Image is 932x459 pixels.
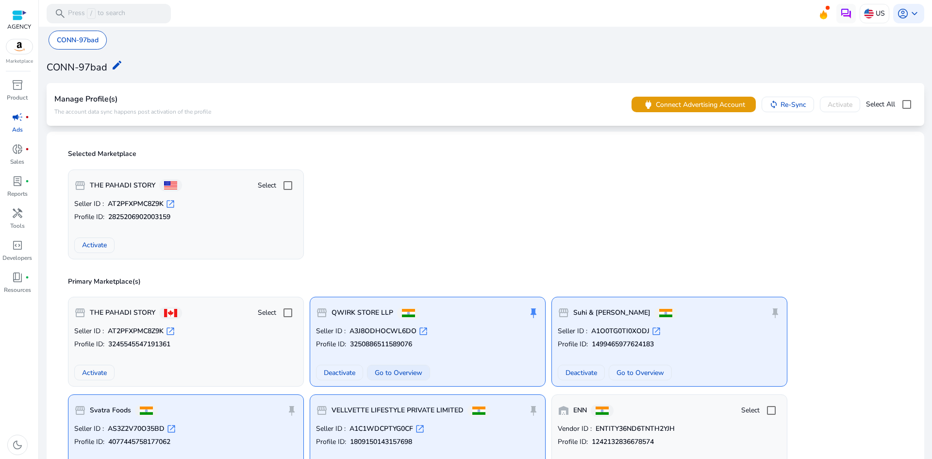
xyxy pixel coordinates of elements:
[558,307,569,319] span: storefront
[909,8,920,19] span: keyboard_arrow_down
[108,326,164,336] b: AT2PFXPMC8Z9K
[108,437,170,447] b: 4077445758177062
[54,95,211,104] h4: Manage Profile(s)
[643,99,654,110] span: power
[350,437,412,447] b: 1809150143157698
[82,368,107,378] span: Activate
[74,307,86,319] span: storefront
[558,340,588,349] span: Profile ID:
[12,79,23,91] span: inventory_2
[25,147,29,151] span: fiber_manual_record
[90,181,155,190] b: THE PAHADI STORY
[108,199,164,209] b: AT2PFXPMC8Z9K
[558,365,605,380] button: Deactivate
[866,100,895,109] span: Select All
[592,437,654,447] b: 1242132836678574
[7,93,28,102] p: Product
[876,5,885,22] p: US
[166,424,176,434] span: open_in_new
[316,424,346,434] span: Seller ID :
[2,254,32,262] p: Developers
[25,115,29,119] span: fiber_manual_record
[367,365,430,380] button: Go to Overview
[632,97,756,112] button: powerConnect Advertising Account
[25,275,29,279] span: fiber_manual_record
[566,368,597,378] span: Deactivate
[74,437,104,447] span: Profile ID:
[108,212,170,222] b: 2825206902003159
[558,326,587,336] span: Seller ID :
[558,424,592,434] span: Vendor ID :
[74,212,104,222] span: Profile ID:
[316,326,346,336] span: Seller ID :
[324,368,355,378] span: Deactivate
[47,62,107,73] h3: CONN-97bad
[741,406,760,415] span: Select
[7,22,31,31] p: AGENCY
[375,368,422,378] span: Go to Overview
[57,35,99,45] p: CONN-97bad
[651,326,661,336] span: open_in_new
[25,179,29,183] span: fiber_manual_record
[12,143,23,155] span: donut_small
[781,100,806,110] span: Re-Sync
[74,405,86,416] span: storefront
[558,405,569,416] span: warehouse
[349,326,416,336] b: A3J8ODHOCWL6DO
[68,277,909,287] p: Primary Marketplace(s)
[769,307,781,319] span: push_pin
[762,97,814,112] button: Re-Sync
[12,207,23,219] span: handyman
[74,365,115,380] button: Activate
[528,405,539,416] span: push_pin
[108,340,170,349] b: 3245545547191361
[558,437,588,447] span: Profile ID:
[54,108,211,116] p: The account data sync happens post activation of the profile
[415,424,425,434] span: open_in_new
[10,157,24,166] p: Sales
[74,199,104,209] span: Seller ID :
[4,286,31,294] p: Resources
[286,405,298,416] span: push_pin
[82,240,107,250] span: Activate
[596,424,675,434] b: ENTITY36ND6TNTH2YJH
[12,439,23,451] span: dark_mode
[258,181,276,190] span: Select
[316,437,346,447] span: Profile ID:
[54,8,66,19] span: search
[316,307,328,319] span: storefront
[769,100,778,109] mat-icon: sync
[897,8,909,19] span: account_circle
[332,308,393,318] b: QWIRK STORE LLP
[350,340,412,349] b: 3250886511589076
[74,326,104,336] span: Seller ID :
[7,189,28,198] p: Reports
[90,308,155,318] b: THE PAHADI STORY
[74,180,86,191] span: storefront
[12,272,23,283] span: book_4
[316,365,363,380] button: Deactivate
[316,405,328,416] span: storefront
[258,308,276,318] span: Select
[74,238,115,253] button: Activate
[74,424,104,434] span: Seller ID :
[90,406,131,415] b: Svatra Foods
[12,111,23,123] span: campaign
[349,424,413,434] b: A1C1WDCPTYG0CF
[864,9,874,18] img: us.svg
[592,340,654,349] b: 1499465977624183
[111,59,123,71] mat-icon: edit
[616,368,664,378] span: Go to Overview
[591,326,649,336] b: A1O0TG0TI0XODJ
[12,125,23,134] p: Ads
[316,340,346,349] span: Profile ID:
[12,239,23,251] span: code_blocks
[74,340,104,349] span: Profile ID:
[609,365,672,380] button: Go to Overview
[573,406,587,415] b: ENN
[68,149,909,159] p: Selected Marketplace
[10,221,25,230] p: Tools
[12,175,23,187] span: lab_profile
[87,8,96,19] span: /
[573,308,650,318] b: Suhi & [PERSON_NAME]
